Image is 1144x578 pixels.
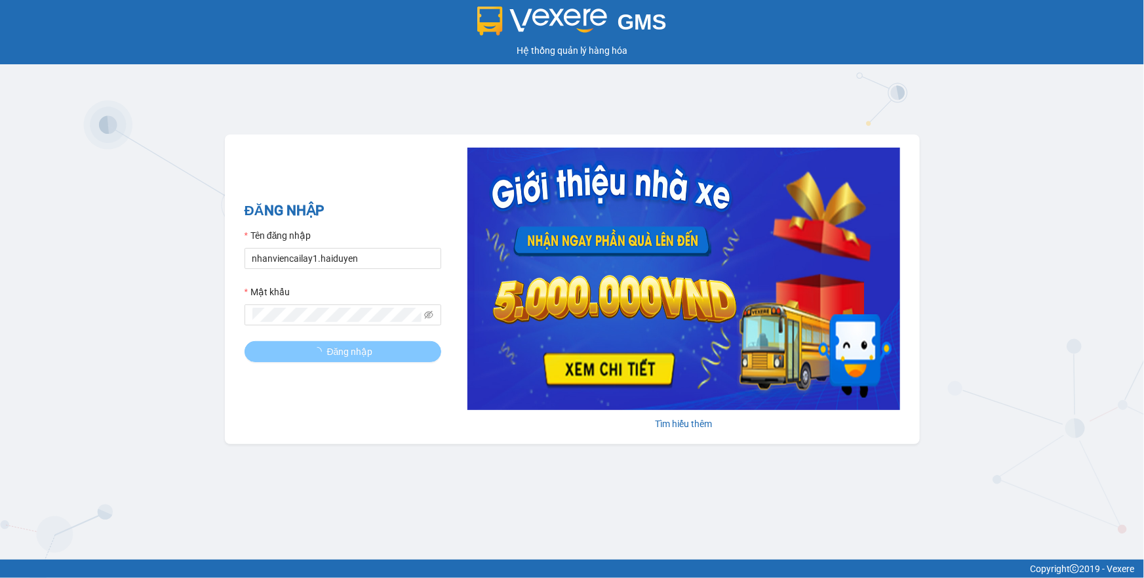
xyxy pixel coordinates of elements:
[245,248,441,269] input: Tên đăng nhập
[467,148,900,410] img: banner-0
[477,20,667,30] a: GMS
[313,347,327,356] span: loading
[10,562,1134,576] div: Copyright 2019 - Vexere
[327,344,373,359] span: Đăng nhập
[245,228,311,243] label: Tên đăng nhập
[245,200,441,222] h2: ĐĂNG NHẬP
[245,285,290,299] label: Mật khẩu
[477,7,607,35] img: logo 2
[1070,564,1079,573] span: copyright
[3,43,1141,58] div: Hệ thống quản lý hàng hóa
[424,310,433,320] span: eye-invisible
[245,341,441,362] button: Đăng nhập
[467,417,900,431] div: Tìm hiểu thêm
[252,308,422,322] input: Mật khẩu
[618,10,667,34] span: GMS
